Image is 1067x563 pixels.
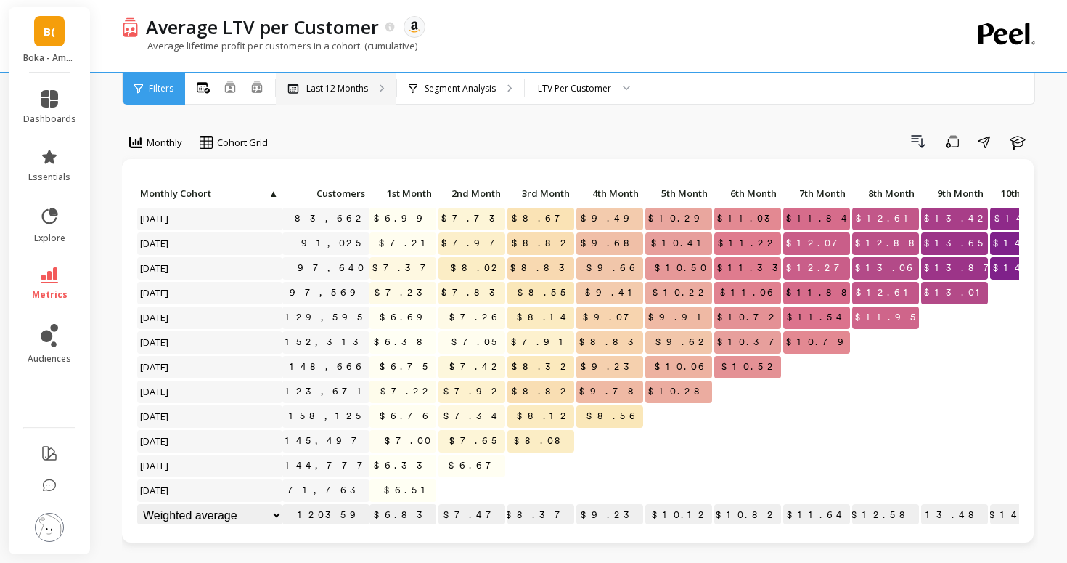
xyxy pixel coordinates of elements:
span: $11.06 [717,282,781,304]
a: 71,763 [285,479,369,501]
span: $9.78 [576,381,647,402]
span: $6.33 [371,455,436,477]
span: $11.54 [784,307,850,328]
span: $7.42 [446,356,505,378]
span: $7.73 [438,208,509,230]
span: Filters [149,83,173,94]
span: $10.79 [783,331,857,353]
p: 120359 [282,504,369,526]
span: $10.06 [652,356,712,378]
span: 5th Month [648,187,708,199]
span: $8.56 [584,405,643,427]
span: $10.37 [714,331,788,353]
span: [DATE] [137,232,173,254]
span: $11.03 [714,208,784,230]
span: $8.82 [509,381,574,402]
span: $14.43 [990,232,1060,254]
a: 123,671 [282,381,372,402]
span: $14.29 [990,257,1060,279]
div: Toggle SortBy [645,183,714,206]
p: 6th Month [714,183,781,203]
span: $9.68 [578,232,643,254]
p: 2nd Month [438,183,505,203]
span: [DATE] [137,208,173,230]
a: 158,125 [286,405,369,427]
span: [DATE] [137,381,173,402]
span: 8th Month [855,187,915,199]
span: $13.65 [921,232,992,254]
span: $9.41 [582,282,643,304]
span: $6.67 [446,455,505,477]
span: $8.12 [514,405,574,427]
span: 9th Month [924,187,984,199]
span: Customers [285,187,365,199]
span: $13.42 [921,208,992,230]
span: [DATE] [137,356,173,378]
span: [DATE] [137,282,173,304]
p: 4th Month [576,183,643,203]
span: 2nd Month [441,187,501,199]
div: Toggle SortBy [576,183,645,206]
a: 129,595 [282,307,371,328]
span: $14.16 [992,208,1057,230]
p: $11.64 [783,504,850,526]
span: $10.41 [648,232,712,254]
span: $6.38 [371,331,436,353]
div: Toggle SortBy [438,183,507,206]
p: 10th Month [990,183,1057,203]
p: $6.83 [369,504,436,526]
a: 152,313 [282,331,372,353]
span: $8.82 [509,232,574,254]
p: $7.47 [438,504,505,526]
span: $7.37 [369,257,440,279]
span: $12.88 [852,232,928,254]
span: essentials [28,171,70,183]
p: Average lifetime profit per customers in a cohort. (cumulative) [122,39,417,52]
img: header icon [122,17,139,38]
span: [DATE] [137,479,173,501]
span: $6.99 [371,208,436,230]
span: $7.05 [449,331,505,353]
span: Cohort Grid [217,136,268,150]
span: $7.26 [446,307,505,328]
div: Toggle SortBy [369,183,438,206]
span: $7.97 [438,232,509,254]
span: 3rd Month [510,187,570,199]
p: $10.12 [645,504,712,526]
p: $9.23 [576,504,643,526]
span: explore [34,232,65,244]
span: $9.07 [580,307,643,328]
span: $9.91 [645,307,712,328]
span: $8.32 [509,356,574,378]
span: $10.50 [652,257,712,279]
div: Toggle SortBy [714,183,782,206]
a: 97,569 [287,282,369,304]
img: profile picture [35,513,64,542]
span: $6.76 [377,405,436,427]
span: $7.21 [376,232,436,254]
span: $6.51 [381,479,436,501]
p: 3rd Month [507,183,574,203]
p: Boka - Amazon (Essor) [23,52,76,64]
a: 83,662 [292,208,369,230]
span: [DATE] [137,430,173,452]
span: $13.06 [852,257,920,279]
span: $7.91 [508,331,574,353]
span: [DATE] [137,257,173,279]
span: $11.95 [852,307,924,328]
p: 8th Month [852,183,919,203]
div: LTV Per Customer [538,81,611,95]
span: dashboards [23,113,76,125]
a: 97,640 [295,257,369,279]
span: 1st Month [372,187,432,199]
span: $9.49 [578,208,643,230]
span: $7.22 [377,381,436,402]
span: $9.66 [584,257,643,279]
span: $7.92 [441,381,505,402]
span: $12.27 [783,257,854,279]
a: 144,777 [282,455,377,477]
span: $8.08 [511,430,574,452]
div: Toggle SortBy [851,183,920,206]
span: metrics [32,289,68,301]
span: ▲ [267,187,278,199]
